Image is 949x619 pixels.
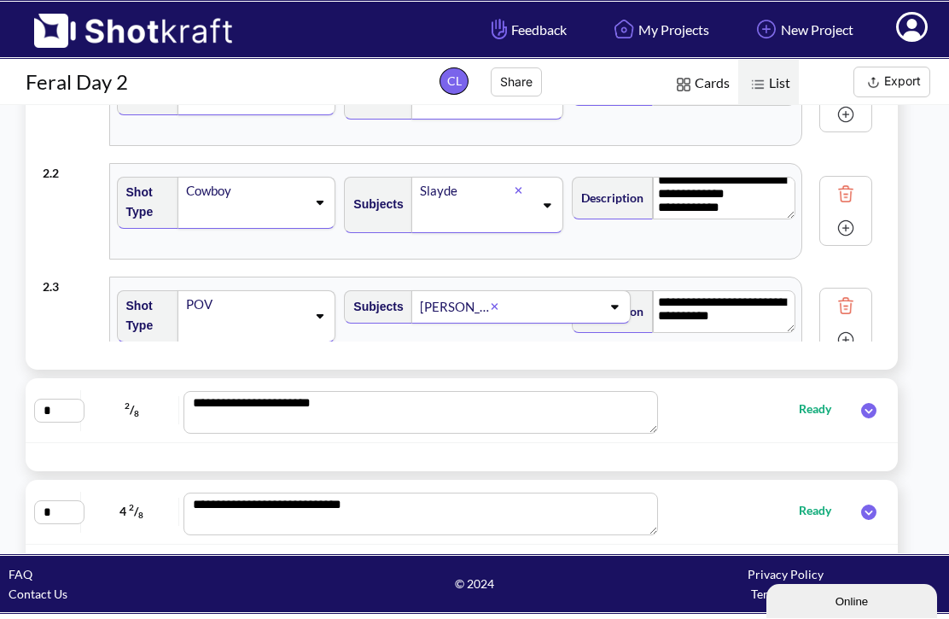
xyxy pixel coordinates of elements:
[799,501,848,521] span: Ready
[118,293,171,341] span: Shot Type
[738,61,799,109] span: List
[853,67,930,98] button: Export
[138,511,143,522] span: 8
[43,269,101,297] div: 2 . 3
[573,184,643,213] span: Description
[184,294,306,317] div: POV
[672,74,695,96] img: Card Icon
[418,180,515,203] div: Slayde
[766,581,940,619] iframe: chat widget
[345,191,403,219] span: Subjects
[799,400,848,419] span: Ready
[752,15,781,44] img: Add Icon
[118,179,171,227] span: Shot Type
[134,410,139,420] span: 8
[863,73,884,94] img: Export Icon
[319,575,630,594] span: © 2024
[9,587,67,602] a: Contact Us
[418,296,492,319] div: [PERSON_NAME]'s view of game trail
[491,68,542,97] button: Share
[129,503,134,513] span: 2
[125,401,130,412] span: 2
[630,585,940,604] div: Terms of Use
[9,568,32,582] a: FAQ
[833,216,859,242] img: Add Icon
[609,15,638,44] img: Home Icon
[664,61,738,109] span: Cards
[739,8,866,53] a: New Project
[747,74,769,96] img: List Icon
[597,8,722,53] a: My Projects
[833,102,859,128] img: Add Icon
[184,180,306,203] div: Cowboy
[487,20,567,40] span: Feedback
[833,328,859,353] img: Add Icon
[43,155,101,184] div: 2 . 2
[345,294,403,322] span: Subjects
[440,68,469,96] span: CL
[487,15,511,44] img: Hand Icon
[85,397,178,424] span: /
[630,565,940,585] div: Privacy Policy
[85,499,178,526] span: 4 /
[833,182,859,207] img: Trash Icon
[833,294,859,319] img: Trash Icon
